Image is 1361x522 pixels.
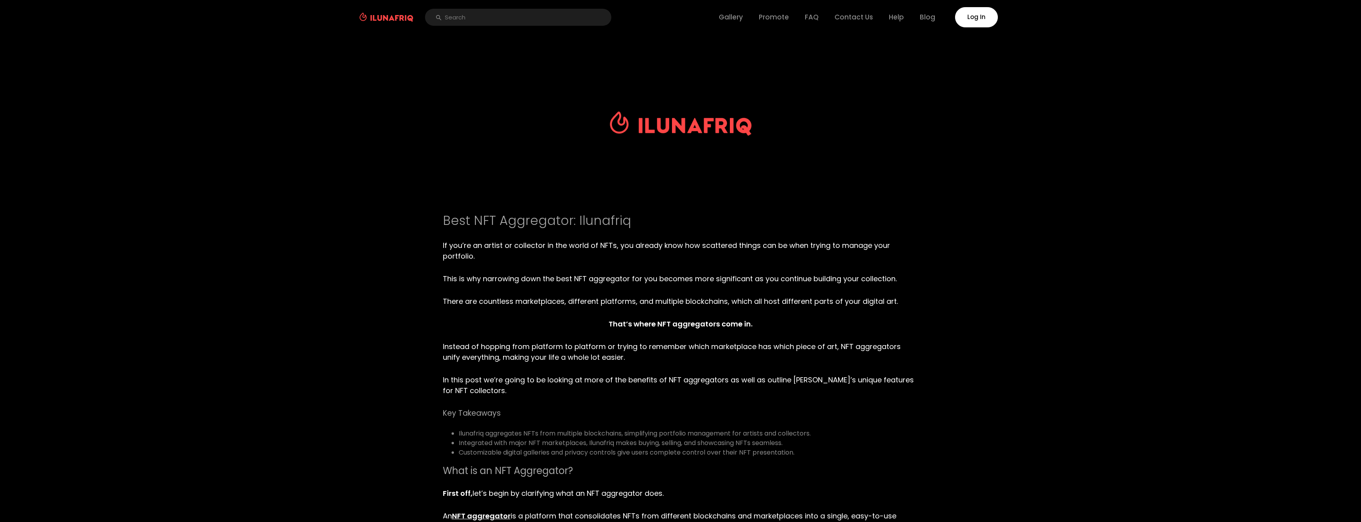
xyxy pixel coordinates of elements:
span: If you’re an artist or collector in the world of NFTs, you already know how scattered things can ... [443,240,890,261]
b: What is an NFT Aggregator? [443,464,573,477]
a: Help [889,12,904,22]
b: Key Takeaways [443,408,501,418]
a: Gallery [719,12,743,22]
b: That’s where NFT aggregators come in. [609,319,752,329]
span: Customizable digital galleries and privacy controls give users complete control over their NFT pr... [459,448,794,457]
span: Instead of hopping from platform to platform or trying to remember which marketplace has which pi... [443,342,901,362]
a: FAQ [805,12,819,22]
input: Search [425,9,611,26]
a: Log In [955,7,998,27]
span: let’s begin by clarifying what an NFT aggregator does. [473,488,664,498]
a: Blog [920,12,935,22]
a: NFT aggregator [452,511,511,521]
a: Contact Us [835,12,873,22]
h1: Best NFT Aggregator: Ilunafriq [443,211,919,230]
span: There are countless marketplaces, different platforms, and multiple blockchains, which all host d... [443,296,898,306]
img: logo ilunafriq [360,13,413,22]
span: An [443,511,452,521]
b: First off, [443,488,473,498]
a: Promote [759,12,789,22]
span: Integrated with major NFT marketplaces, Ilunafriq makes buying, selling, and showcasing NFTs seam... [459,438,783,447]
span: This is why narrowing down the best NFT aggregator for you becomes more significant as you contin... [443,274,897,284]
span: Ilunafriq aggregates NFTs from multiple blockchains, simplifying portfolio management for artists... [459,429,811,438]
span: In this post we’re going to be looking at more of the benefits of NFT aggregators as well as outl... [443,375,914,395]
